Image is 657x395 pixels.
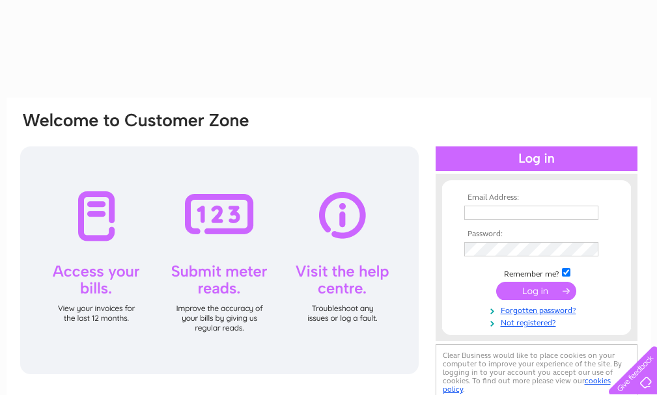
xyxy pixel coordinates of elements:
a: Not registered? [464,316,612,328]
input: Submit [496,282,576,300]
a: Forgotten password? [464,303,612,316]
th: Password: [461,230,612,239]
td: Remember me? [461,266,612,279]
a: cookies policy [443,376,611,394]
th: Email Address: [461,193,612,202]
